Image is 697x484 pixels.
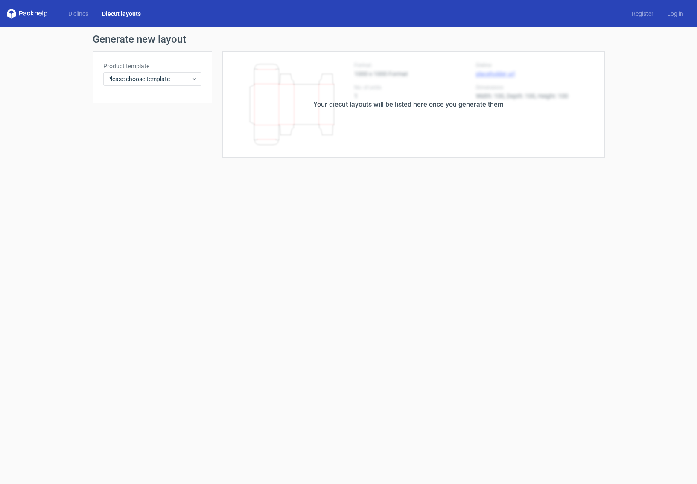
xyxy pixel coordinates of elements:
[313,99,504,110] div: Your diecut layouts will be listed here once you generate them
[103,62,201,70] label: Product template
[625,9,660,18] a: Register
[107,75,191,83] span: Please choose template
[93,34,605,44] h1: Generate new layout
[95,9,148,18] a: Diecut layouts
[61,9,95,18] a: Dielines
[660,9,690,18] a: Log in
